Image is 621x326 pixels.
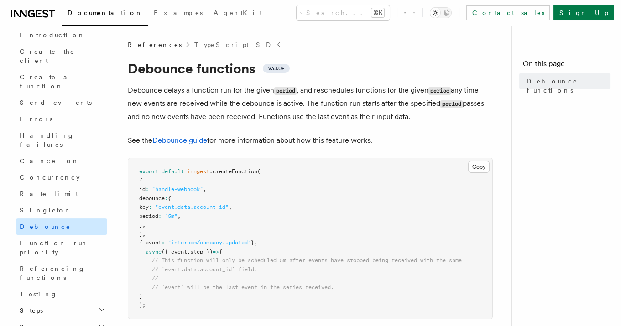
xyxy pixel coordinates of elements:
[162,239,165,246] span: :
[139,177,142,184] span: {
[177,213,181,219] span: ,
[20,174,80,181] span: Concurrency
[16,306,43,315] span: Steps
[466,5,550,20] a: Contact sales
[20,99,92,106] span: Send events
[152,186,203,192] span: "handle-webhook"
[152,257,462,264] span: // This function will only be scheduled 5m after events have stopped being received with the same
[187,248,190,255] span: ,
[20,190,78,197] span: Rate limit
[139,195,165,202] span: debounce
[16,169,107,186] a: Concurrency
[165,213,177,219] span: "5m"
[128,84,493,123] p: Debounce delays a function run for the given , and reschedules functions for the given any time n...
[142,231,146,237] span: ,
[139,168,158,175] span: export
[152,275,158,281] span: //
[194,40,286,49] a: TypeScript SDK
[154,9,203,16] span: Examples
[208,3,267,25] a: AgentKit
[523,58,610,73] h4: On this page
[158,213,162,219] span: :
[430,7,452,18] button: Toggle dark mode
[142,222,146,228] span: ,
[20,115,52,123] span: Errors
[155,204,229,210] span: "event.data.account_id"
[20,290,57,298] span: Testing
[16,260,107,286] a: Referencing functions
[209,168,257,175] span: .createFunction
[168,239,251,246] span: "intercom/company.updated"
[20,31,85,39] span: Introduction
[187,168,209,175] span: inngest
[162,168,184,175] span: default
[139,231,142,237] span: }
[152,266,257,273] span: // `event.data.account_id` field.
[268,65,284,72] span: v3.1.0+
[371,8,384,17] kbd: ⌘K
[128,40,182,49] span: References
[139,213,158,219] span: period
[16,69,107,94] a: Create a function
[152,136,207,145] a: Debounce guide
[68,9,143,16] span: Documentation
[254,239,257,246] span: ,
[16,127,107,153] a: Handling failures
[16,27,107,43] a: Introduction
[203,186,206,192] span: ,
[162,248,187,255] span: ({ event
[20,48,75,64] span: Create the client
[16,235,107,260] a: Function run priority
[16,218,107,235] a: Debounce
[214,9,262,16] span: AgentKit
[468,161,490,173] button: Copy
[20,223,71,230] span: Debounce
[20,265,85,281] span: Referencing functions
[16,202,107,218] a: Singleton
[297,5,390,20] button: Search...⌘K
[139,204,149,210] span: key
[527,77,610,95] span: Debounce functions
[16,153,107,169] a: Cancel on
[16,43,107,69] a: Create the client
[20,207,72,214] span: Singleton
[428,87,451,95] code: period
[553,5,614,20] a: Sign Up
[149,204,152,210] span: :
[139,222,142,228] span: }
[139,186,146,192] span: id
[16,302,107,319] button: Steps
[229,204,232,210] span: ,
[440,100,463,108] code: period
[190,248,213,255] span: step })
[168,195,171,202] span: {
[128,134,493,147] p: See the for more information about how this feature works.
[16,186,107,202] a: Rate limit
[213,248,219,255] span: =>
[139,302,146,308] span: );
[20,132,74,148] span: Handling failures
[274,87,297,95] code: period
[152,284,334,290] span: // `event` will be the last event in the series received.
[16,286,107,302] a: Testing
[251,239,254,246] span: }
[148,3,208,25] a: Examples
[257,168,261,175] span: (
[139,239,162,246] span: { event
[16,94,107,111] a: Send events
[20,73,74,90] span: Create a function
[16,111,107,127] a: Errors
[62,3,148,26] a: Documentation
[20,157,79,165] span: Cancel on
[20,239,89,256] span: Function run priority
[219,248,222,255] span: {
[146,248,162,255] span: async
[128,60,493,77] h1: Debounce functions
[165,195,168,202] span: :
[523,73,610,98] a: Debounce functions
[139,293,142,299] span: }
[146,186,149,192] span: :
